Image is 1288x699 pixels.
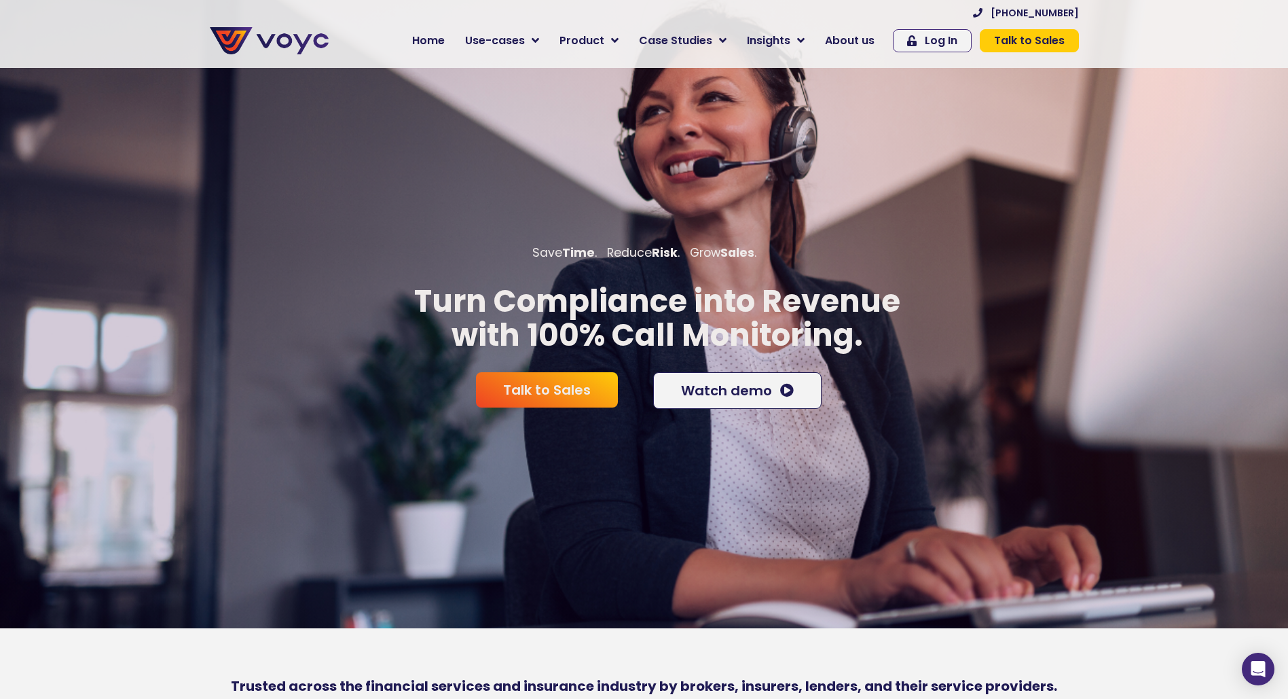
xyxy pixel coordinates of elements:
[893,29,972,52] a: Log In
[231,677,1057,696] b: Trusted across the financial services and insurance industry by brokers, insurers, lenders, and t...
[737,27,815,54] a: Insights
[629,27,737,54] a: Case Studies
[925,35,957,46] span: Log In
[639,33,712,49] span: Case Studies
[455,27,549,54] a: Use-cases
[559,33,604,49] span: Product
[549,27,629,54] a: Product
[825,33,875,49] span: About us
[465,33,525,49] span: Use-cases
[412,33,445,49] span: Home
[503,383,591,397] span: Talk to Sales
[402,27,455,54] a: Home
[210,27,329,54] img: voyc-full-logo
[980,29,1079,52] a: Talk to Sales
[562,245,595,261] b: Time
[681,384,772,397] span: Watch demo
[973,8,1079,18] a: [PHONE_NUMBER]
[653,372,822,409] a: Watch demo
[994,35,1065,46] span: Talk to Sales
[815,27,885,54] a: About us
[1242,653,1274,685] div: Open Intercom Messenger
[991,8,1079,18] span: [PHONE_NUMBER]
[476,372,618,408] a: Talk to Sales
[747,33,790,49] span: Insights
